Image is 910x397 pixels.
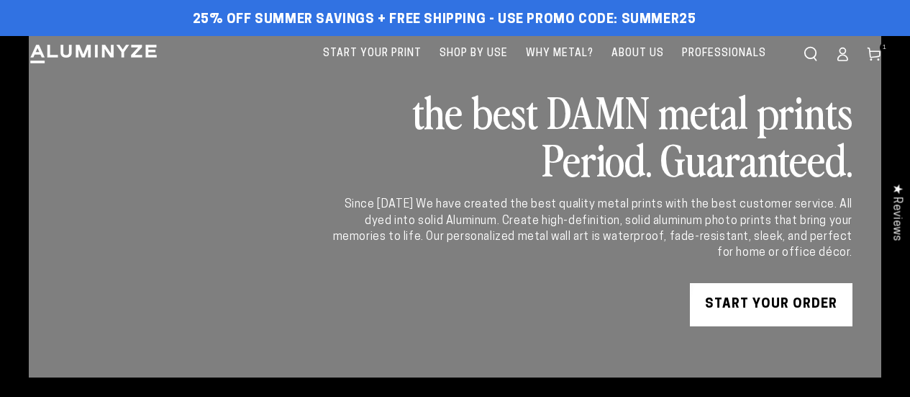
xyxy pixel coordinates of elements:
div: Click to open Judge.me floating reviews tab [883,172,910,252]
a: Professionals [675,36,773,71]
span: 25% off Summer Savings + Free Shipping - Use Promo Code: SUMMER25 [193,12,696,28]
span: 1 [883,43,887,53]
a: Shop By Use [432,36,515,71]
span: Start Your Print [323,45,422,63]
a: START YOUR Order [690,283,852,326]
span: About Us [611,45,664,63]
span: Professionals [682,45,766,63]
h2: the best DAMN metal prints Period. Guaranteed. [330,87,852,182]
summary: Search our site [795,38,827,70]
div: Since [DATE] We have created the best quality metal prints with the best customer service. All dy... [330,197,852,262]
a: About Us [604,36,671,71]
span: Shop By Use [440,45,508,63]
img: Aluminyze [29,43,158,65]
a: Why Metal? [519,36,601,71]
span: Why Metal? [526,45,593,63]
a: Start Your Print [316,36,429,71]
